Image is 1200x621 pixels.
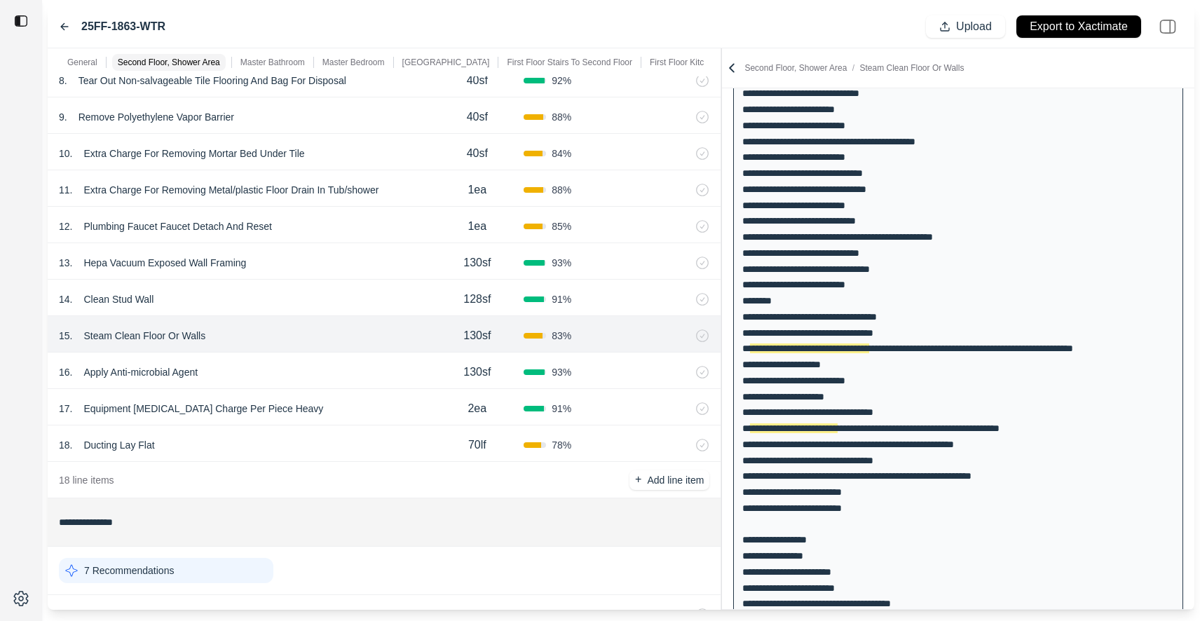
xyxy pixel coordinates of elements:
[1152,11,1183,42] img: right-panel.svg
[926,15,1005,38] button: Upload
[14,14,28,28] img: toggle sidebar
[1016,15,1141,38] button: Export to Xactimate
[1030,19,1128,35] p: Export to Xactimate
[956,19,992,35] p: Upload
[81,18,165,35] label: 25FF-1863-WTR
